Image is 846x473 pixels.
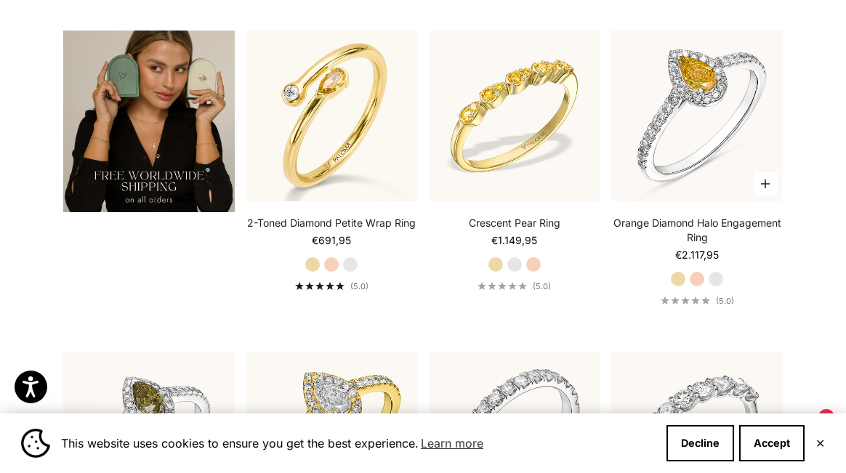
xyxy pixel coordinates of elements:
[666,425,734,461] button: Decline
[429,31,600,201] img: #YellowGold
[247,216,416,230] a: 2-Toned Diamond Petite Wrap Ring
[246,31,417,201] img: #YellowGold
[611,216,782,245] a: Orange Diamond Halo Engagement Ring
[716,296,734,306] span: (5.0)
[533,281,551,291] span: (5.0)
[478,281,551,291] a: 5.0 out of 5.0 stars(5.0)
[491,233,537,248] sale-price: €1.149,95
[419,432,486,454] a: Learn more
[61,432,655,454] span: This website uses cookies to ensure you get the best experience.
[21,429,50,458] img: Cookie banner
[611,31,782,201] img: #WhiteGold
[661,296,710,304] div: 5.0 out of 5.0 stars
[312,233,351,248] sale-price: €691,95
[350,281,368,291] span: (5.0)
[469,216,560,230] a: Crescent Pear Ring
[739,425,805,461] button: Accept
[478,282,527,290] div: 5.0 out of 5.0 stars
[295,282,345,290] div: 5.0 out of 5.0 stars
[295,281,368,291] a: 5.0 out of 5.0 stars(5.0)
[661,296,734,306] a: 5.0 out of 5.0 stars(5.0)
[675,248,719,262] sale-price: €2.117,95
[815,439,825,448] button: Close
